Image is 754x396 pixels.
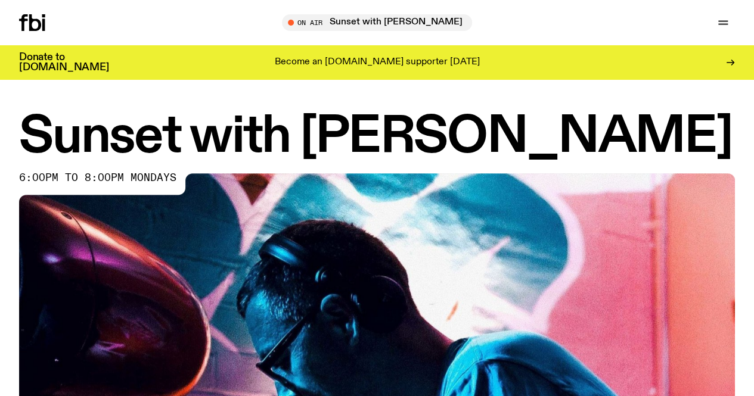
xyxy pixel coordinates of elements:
[19,113,735,161] h1: Sunset with [PERSON_NAME]
[275,57,480,68] p: Become an [DOMAIN_NAME] supporter [DATE]
[282,14,472,31] button: On AirSunset with [PERSON_NAME]
[19,173,176,183] span: 6:00pm to 8:00pm mondays
[19,52,109,73] h3: Donate to [DOMAIN_NAME]
[295,18,466,27] span: Tune in live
